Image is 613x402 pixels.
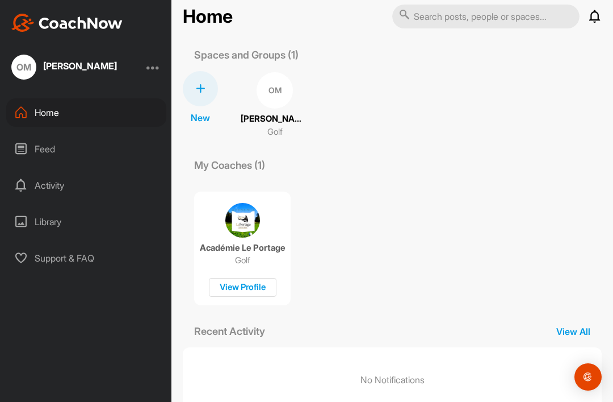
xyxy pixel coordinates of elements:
div: Home [6,98,166,127]
p: Recent Activity [183,324,276,339]
p: Académie Le Portage [200,242,285,254]
a: OM[PERSON_NAME]Golf [241,71,309,139]
h2: Home [183,6,233,28]
div: Activity [6,171,166,200]
p: View All [545,325,602,338]
p: My Coaches (1) [183,158,276,173]
div: Support & FAQ [6,244,166,272]
p: Golf [267,126,283,139]
div: Feed [6,135,166,163]
img: coach avatar [225,203,260,238]
p: [PERSON_NAME] [241,113,309,126]
div: OM [257,72,293,109]
img: CoachNow [11,14,123,32]
div: Open Intercom Messenger [574,363,602,391]
div: View Profile [209,278,276,297]
input: Search posts, people or spaces... [392,5,580,28]
p: Spaces and Groups (1) [183,47,310,63]
p: New [191,111,210,125]
p: Golf [235,255,250,266]
div: Library [6,208,166,236]
div: [PERSON_NAME] [43,61,117,71]
p: No Notifications [360,373,425,387]
div: OM [11,55,36,80]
